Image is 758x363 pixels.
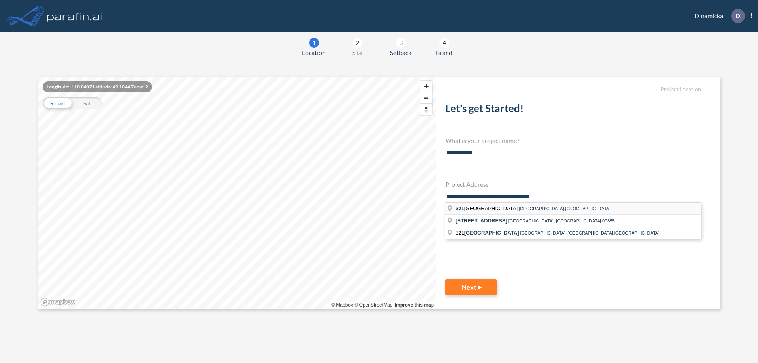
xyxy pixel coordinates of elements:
[420,92,432,103] button: Zoom out
[353,38,362,48] div: 2
[445,86,701,93] h5: Project Location
[519,206,610,211] span: [GEOGRAPHIC_DATA],[GEOGRAPHIC_DATA]
[43,97,72,109] div: Street
[354,302,392,308] a: OpenStreetMap
[445,137,701,144] h4: What is your project name?
[456,205,464,211] span: 321
[396,38,406,48] div: 3
[456,230,520,236] span: 321
[520,231,660,235] span: [GEOGRAPHIC_DATA], [GEOGRAPHIC_DATA],[GEOGRAPHIC_DATA]
[40,297,75,307] a: Mapbox homepage
[390,48,411,57] span: Setback
[456,218,507,224] span: [STREET_ADDRESS]
[309,38,319,48] div: 1
[72,97,102,109] div: Sat
[439,38,449,48] div: 4
[331,302,353,308] a: Mapbox
[508,218,615,223] span: [GEOGRAPHIC_DATA], [GEOGRAPHIC_DATA],07885
[420,103,432,115] button: Reset bearing to north
[445,181,701,188] h4: Project Address
[456,205,519,211] span: [GEOGRAPHIC_DATA]
[420,104,432,115] span: Reset bearing to north
[43,81,152,92] div: Longitude: -110.8407 Latitude: 49.1044 Zoom: 2
[352,48,362,57] span: Site
[436,48,452,57] span: Brand
[395,302,434,308] a: Improve this map
[302,48,326,57] span: Location
[683,9,752,23] div: Dinamicka
[45,8,104,24] img: logo
[445,102,701,118] h2: Let's get Started!
[735,12,740,19] p: D
[445,279,497,295] button: Next
[420,81,432,92] button: Zoom in
[464,230,519,236] span: [GEOGRAPHIC_DATA]
[38,77,436,309] canvas: Map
